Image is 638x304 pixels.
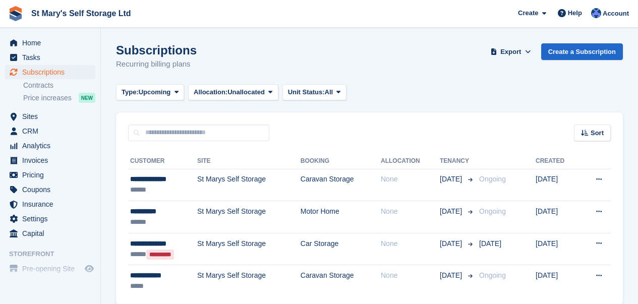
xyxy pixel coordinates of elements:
[5,168,95,182] a: menu
[288,87,325,97] span: Unit Status:
[23,92,95,103] a: Price increases NEW
[381,238,440,249] div: None
[381,174,440,185] div: None
[79,93,95,103] div: NEW
[5,124,95,138] a: menu
[5,50,95,65] a: menu
[5,183,95,197] a: menu
[116,58,197,70] p: Recurring billing plans
[23,81,95,90] a: Contracts
[591,128,604,138] span: Sort
[5,65,95,79] a: menu
[116,43,197,57] h1: Subscriptions
[489,43,533,60] button: Export
[194,87,227,97] span: Allocation:
[301,153,381,169] th: Booking
[22,262,83,276] span: Pre-opening Site
[440,174,464,185] span: [DATE]
[22,168,83,182] span: Pricing
[22,65,83,79] span: Subscriptions
[440,206,464,217] span: [DATE]
[479,239,501,248] span: [DATE]
[301,169,381,201] td: Caravan Storage
[500,47,521,57] span: Export
[9,249,100,259] span: Storefront
[541,43,623,60] a: Create a Subscription
[197,153,301,169] th: Site
[23,93,72,103] span: Price increases
[116,84,184,101] button: Type: Upcoming
[536,153,579,169] th: Created
[27,5,135,22] a: St Mary's Self Storage Ltd
[325,87,333,97] span: All
[440,153,475,169] th: Tenancy
[5,36,95,50] a: menu
[188,84,278,101] button: Allocation: Unallocated
[22,183,83,197] span: Coupons
[381,153,440,169] th: Allocation
[22,50,83,65] span: Tasks
[479,175,506,183] span: Ongoing
[536,201,579,233] td: [DATE]
[8,6,23,21] img: stora-icon-8386f47178a22dfd0bd8f6a31ec36ba5ce8667c1dd55bd0f319d3a0aa187defe.svg
[83,263,95,275] a: Preview store
[5,197,95,211] a: menu
[22,36,83,50] span: Home
[518,8,538,18] span: Create
[479,271,506,279] span: Ongoing
[301,233,381,265] td: Car Storage
[440,270,464,281] span: [DATE]
[122,87,139,97] span: Type:
[5,212,95,226] a: menu
[568,8,582,18] span: Help
[22,226,83,240] span: Capital
[381,270,440,281] div: None
[5,262,95,276] a: menu
[22,197,83,211] span: Insurance
[22,124,83,138] span: CRM
[5,226,95,240] a: menu
[536,233,579,265] td: [DATE]
[197,233,301,265] td: St Marys Self Storage
[22,109,83,124] span: Sites
[301,265,381,297] td: Caravan Storage
[227,87,265,97] span: Unallocated
[22,153,83,167] span: Invoices
[5,153,95,167] a: menu
[536,169,579,201] td: [DATE]
[479,207,506,215] span: Ongoing
[128,153,197,169] th: Customer
[139,87,171,97] span: Upcoming
[381,206,440,217] div: None
[603,9,629,19] span: Account
[282,84,346,101] button: Unit Status: All
[197,265,301,297] td: St Marys Self Storage
[591,8,601,18] img: Matthew Keenan
[197,201,301,233] td: St Marys Self Storage
[440,238,464,249] span: [DATE]
[301,201,381,233] td: Motor Home
[5,139,95,153] a: menu
[536,265,579,297] td: [DATE]
[22,212,83,226] span: Settings
[197,169,301,201] td: St Marys Self Storage
[22,139,83,153] span: Analytics
[5,109,95,124] a: menu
